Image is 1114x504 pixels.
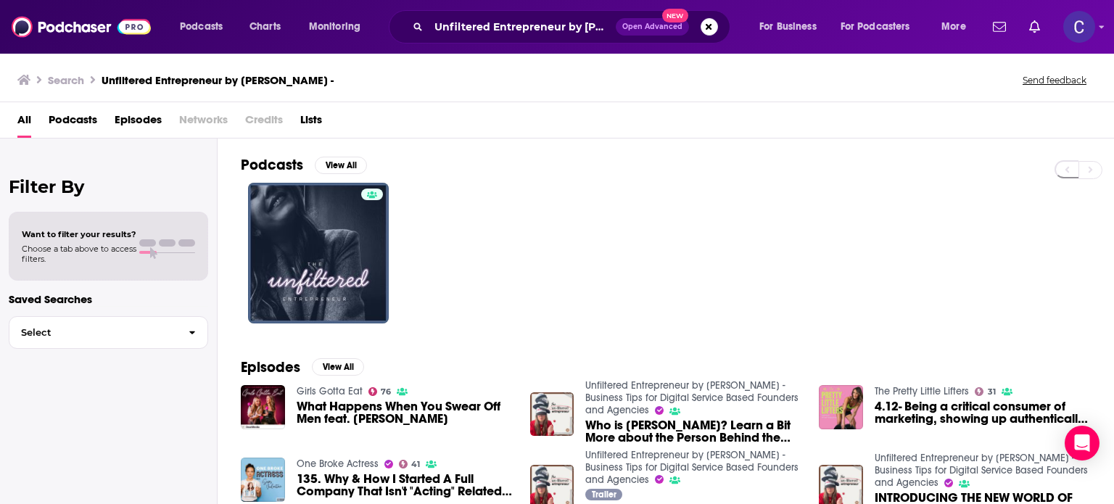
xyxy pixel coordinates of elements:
[585,379,799,416] a: Unfiltered Entrepreneur by Ashli Pollard - Business Tips for Digital Service Based Founders and A...
[300,108,322,138] a: Lists
[662,9,688,22] span: New
[241,156,303,174] h2: Podcasts
[315,157,367,174] button: View All
[530,392,574,437] img: Who is Ashli Pollard? Learn a Bit More about the Person Behind the Work
[749,15,835,38] button: open menu
[241,358,300,376] h2: Episodes
[941,17,966,37] span: More
[249,17,281,37] span: Charts
[297,400,513,425] span: What Happens When You Swear Off Men feat. [PERSON_NAME]
[115,108,162,138] a: Episodes
[831,15,931,38] button: open menu
[9,292,208,306] p: Saved Searches
[399,460,421,468] a: 41
[297,473,513,497] a: 135. Why & How I Started A Full Company That Isn't "Acting" Related + How It's Fueling My Career ...
[241,156,367,174] a: PodcastsView All
[297,458,379,470] a: One Broke Actress
[585,449,799,486] a: Unfiltered Entrepreneur by Ashli Pollard - Business Tips for Digital Service Based Founders and A...
[403,10,744,44] div: Search podcasts, credits, & more...
[240,15,289,38] a: Charts
[931,15,984,38] button: open menu
[49,108,97,138] a: Podcasts
[1063,11,1095,43] button: Show profile menu
[179,108,228,138] span: Networks
[1063,11,1095,43] img: User Profile
[1063,11,1095,43] span: Logged in as publicityxxtina
[241,458,285,502] img: 135. Why & How I Started A Full Company That Isn't "Acting" Related + How It's Fueling My Career ...
[241,358,364,376] a: EpisodesView All
[245,108,283,138] span: Credits
[875,400,1091,425] a: 4.12- Being a critical consumer of marketing, showing up authentically, and "it's not hard it's n...
[585,419,801,444] span: Who is [PERSON_NAME]? Learn a Bit More about the Person Behind the Work
[381,389,391,395] span: 76
[988,389,996,395] span: 31
[987,15,1012,39] a: Show notifications dropdown
[1065,426,1099,460] div: Open Intercom Messenger
[241,385,285,429] img: What Happens When You Swear Off Men feat. Ashli Pollard
[975,387,996,396] a: 31
[1023,15,1046,39] a: Show notifications dropdown
[819,385,863,429] img: 4.12- Being a critical consumer of marketing, showing up authentically, and "it's not hard it's n...
[12,13,151,41] img: Podchaser - Follow, Share and Rate Podcasts
[592,490,616,499] span: Trailer
[585,419,801,444] a: Who is Ashli Pollard? Learn a Bit More about the Person Behind the Work
[616,18,689,36] button: Open AdvancedNew
[1018,74,1091,86] button: Send feedback
[48,73,84,87] h3: Search
[368,387,392,396] a: 76
[9,176,208,197] h2: Filter By
[312,358,364,376] button: View All
[875,385,969,397] a: The Pretty Little Lifters
[9,328,177,337] span: Select
[22,229,136,239] span: Want to filter your results?
[9,316,208,349] button: Select
[875,452,1088,489] a: Unfiltered Entrepreneur by Ashli Pollard - Business Tips for Digital Service Based Founders and A...
[102,73,334,87] h3: Unfiltered Entrepreneur by [PERSON_NAME] -
[299,15,379,38] button: open menu
[622,23,682,30] span: Open Advanced
[17,108,31,138] a: All
[841,17,910,37] span: For Podcasters
[180,17,223,37] span: Podcasts
[170,15,242,38] button: open menu
[759,17,817,37] span: For Business
[429,15,616,38] input: Search podcasts, credits, & more...
[297,400,513,425] a: What Happens When You Swear Off Men feat. Ashli Pollard
[309,17,360,37] span: Monitoring
[22,244,136,264] span: Choose a tab above to access filters.
[297,385,363,397] a: Girls Gotta Eat
[411,461,420,468] span: 41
